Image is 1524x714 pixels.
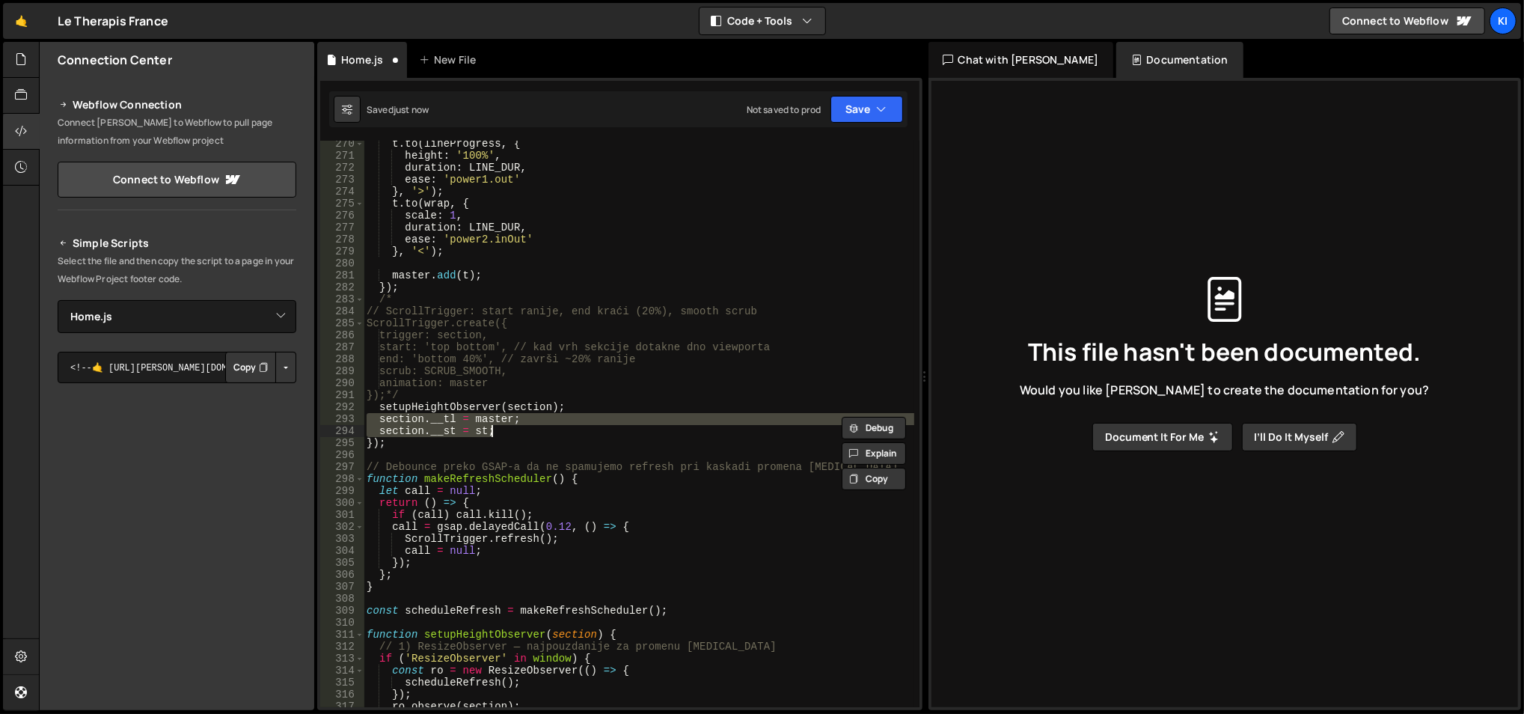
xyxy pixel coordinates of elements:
span: Would you like [PERSON_NAME] to create the documentation for you? [1020,382,1429,398]
div: 286 [320,329,364,341]
div: 301 [320,509,364,521]
div: 272 [320,162,364,174]
div: 303 [320,533,364,545]
div: 278 [320,234,364,245]
h2: Connection Center [58,52,172,68]
div: 287 [320,341,364,353]
div: Not saved to prod [747,103,821,116]
div: Saved [367,103,429,116]
div: 305 [320,557,364,569]
div: Home.js [341,52,383,67]
div: Le Therapis France [58,12,168,30]
h2: Webflow Connection [58,96,296,114]
div: 311 [320,629,364,641]
div: New File [419,52,482,67]
h2: Simple Scripts [58,234,296,252]
div: 284 [320,305,364,317]
div: 298 [320,473,364,485]
button: Copy [225,352,276,383]
div: 297 [320,461,364,473]
div: 280 [320,257,364,269]
div: 309 [320,605,364,617]
div: 310 [320,617,364,629]
div: 314 [320,665,364,677]
button: Document it for me [1092,423,1233,451]
div: 277 [320,222,364,234]
a: Connect to Webflow [1329,7,1485,34]
div: 306 [320,569,364,581]
div: 276 [320,210,364,222]
div: 317 [320,701,364,713]
a: Ki [1490,7,1517,34]
div: just now [394,103,429,116]
div: Chat with [PERSON_NAME] [928,42,1114,78]
div: Documentation [1116,42,1243,78]
div: 271 [320,150,364,162]
div: 307 [320,581,364,593]
p: Connect [PERSON_NAME] to Webflow to pull page information from your Webflow project [58,114,296,150]
button: Save [830,96,903,123]
div: 315 [320,677,364,689]
div: 295 [320,437,364,449]
div: Button group with nested dropdown [225,352,296,383]
div: 316 [320,689,364,701]
div: 288 [320,353,364,365]
div: 312 [320,641,364,653]
div: 300 [320,497,364,509]
button: Debug [842,417,906,439]
button: Copy [842,468,906,490]
div: 274 [320,186,364,198]
div: 296 [320,449,364,461]
div: 304 [320,545,364,557]
div: 282 [320,281,364,293]
div: 291 [320,389,364,401]
p: Select the file and then copy the script to a page in your Webflow Project footer code. [58,252,296,288]
div: 294 [320,425,364,437]
span: This file hasn't been documented. [1028,340,1421,364]
iframe: YouTube video player [58,552,298,687]
div: 270 [320,138,364,150]
button: Explain [842,442,906,465]
div: 293 [320,413,364,425]
div: 279 [320,245,364,257]
iframe: YouTube video player [58,408,298,543]
a: 🤙 [3,3,40,39]
div: 313 [320,653,364,665]
div: 285 [320,317,364,329]
div: 299 [320,485,364,497]
div: 292 [320,401,364,413]
div: 275 [320,198,364,210]
div: 290 [320,377,364,389]
div: 302 [320,521,364,533]
div: 281 [320,269,364,281]
textarea: <!--🤙 [URL][PERSON_NAME][DOMAIN_NAME]> <script>document.addEventListener("DOMContentLoaded", func... [58,352,296,383]
div: 273 [320,174,364,186]
div: 289 [320,365,364,377]
button: Code + Tools [700,7,825,34]
a: Connect to Webflow [58,162,296,198]
button: I’ll do it myself [1242,423,1357,451]
div: 283 [320,293,364,305]
div: 308 [320,593,364,605]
